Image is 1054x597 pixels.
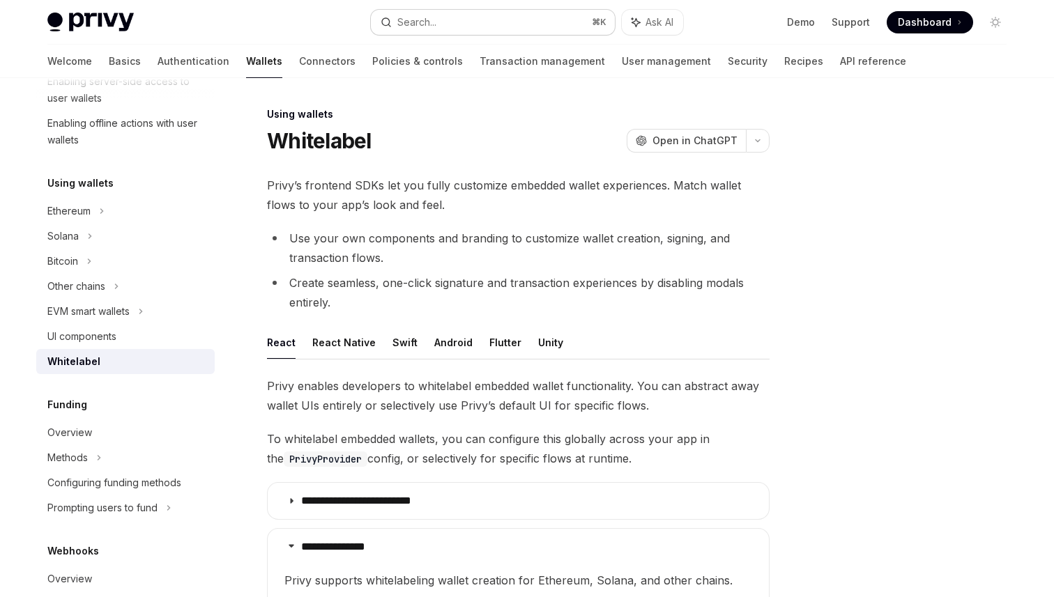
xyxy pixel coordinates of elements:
button: Swift [392,326,418,359]
a: Basics [109,45,141,78]
div: Other chains [47,278,105,295]
h5: Webhooks [47,543,99,559]
div: Overview [47,571,92,587]
span: Ask AI [646,15,673,29]
a: Support [832,15,870,29]
div: UI components [47,328,116,345]
div: Ethereum [47,203,91,219]
div: Solana [47,228,79,245]
a: Demo [787,15,815,29]
div: Search... [397,14,436,31]
span: Privy enables developers to whitelabel embedded wallet functionality. You can abstract away walle... [267,376,770,415]
span: Open in ChatGPT [652,134,738,148]
a: API reference [840,45,906,78]
a: Configuring funding methods [36,470,215,495]
a: Recipes [784,45,823,78]
span: Privy’s frontend SDKs let you fully customize embedded wallet experiences. Match wallet flows to ... [267,176,770,215]
a: Whitelabel [36,349,215,374]
div: Whitelabel [47,353,100,370]
h1: Whitelabel [267,128,372,153]
button: React [267,326,296,359]
div: Prompting users to fund [47,499,158,516]
a: Authentication [158,45,229,78]
a: Security [728,45,767,78]
div: Overview [47,424,92,441]
button: Android [434,326,473,359]
button: Ask AI [622,10,683,35]
h5: Using wallets [47,175,114,192]
li: Create seamless, one-click signature and transaction experiences by disabling modals entirely. [267,273,770,312]
a: Dashboard [887,11,973,33]
a: UI components [36,324,215,349]
div: Enabling offline actions with user wallets [47,115,206,148]
button: Flutter [489,326,521,359]
div: Methods [47,449,88,466]
li: Use your own components and branding to customize wallet creation, signing, and transaction flows. [267,228,770,268]
span: To whitelabel embedded wallets, you can configure this globally across your app in the config, or... [267,429,770,468]
code: PrivyProvider [284,451,367,467]
span: Dashboard [898,15,952,29]
div: Bitcoin [47,253,78,270]
a: Transaction management [480,45,605,78]
h5: Funding [47,396,87,413]
button: Unity [538,326,563,359]
div: Using wallets [267,107,770,121]
a: Policies & controls [372,45,463,78]
img: light logo [47,13,134,32]
a: Overview [36,566,215,591]
span: ⌘ K [592,17,606,28]
div: EVM smart wallets [47,303,130,320]
button: Open in ChatGPT [627,129,746,153]
a: Enabling offline actions with user wallets [36,111,215,153]
a: User management [622,45,711,78]
button: React Native [312,326,376,359]
button: Toggle dark mode [984,11,1007,33]
div: Configuring funding methods [47,474,181,491]
span: Privy supports whitelabeling wallet creation for Ethereum, Solana, and other chains. [284,571,752,590]
a: Overview [36,420,215,445]
a: Wallets [246,45,282,78]
button: Search...⌘K [371,10,615,35]
a: Connectors [299,45,356,78]
a: Welcome [47,45,92,78]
